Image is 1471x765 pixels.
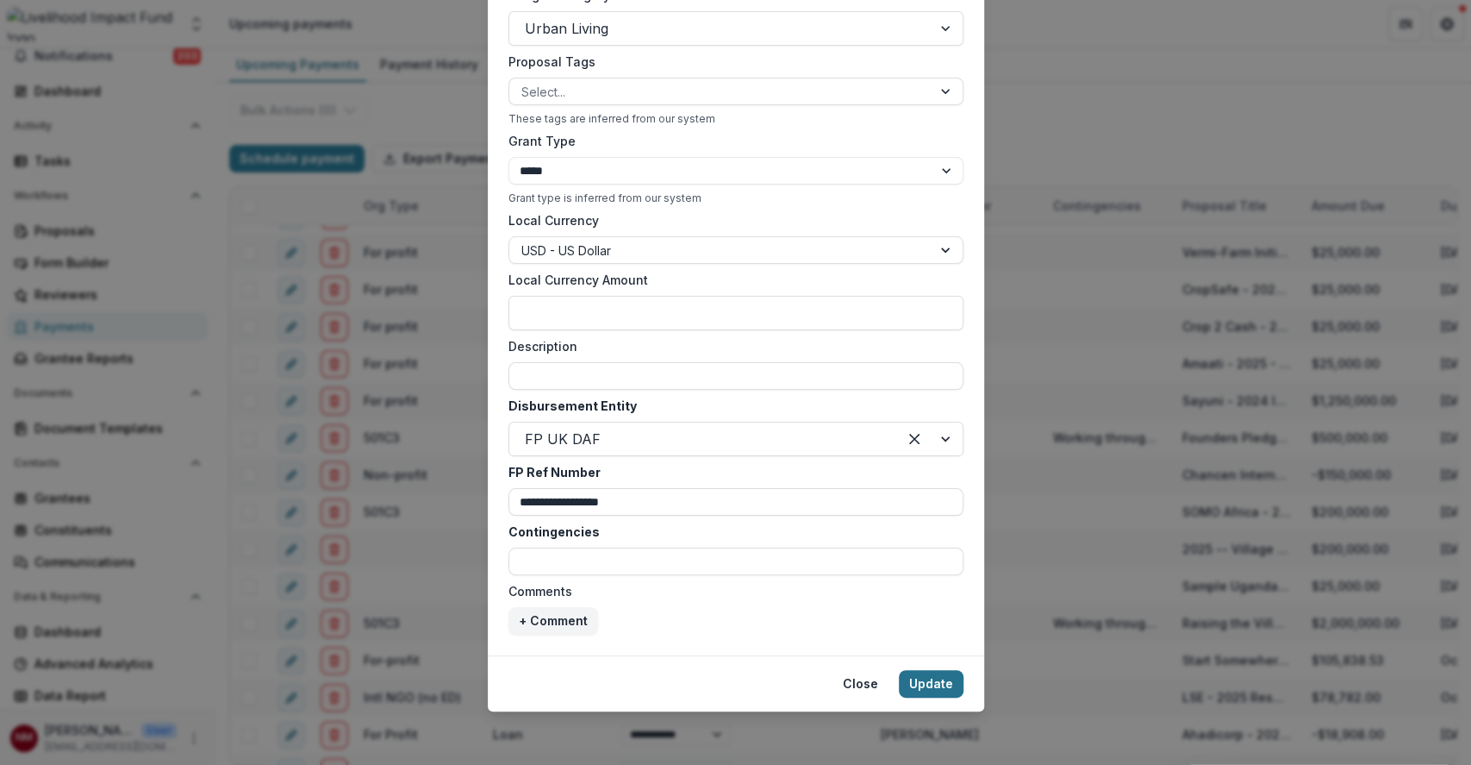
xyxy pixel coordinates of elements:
[508,271,953,289] label: Local Currency Amount
[508,53,953,71] label: Proposal Tags
[508,463,953,481] label: FP Ref Number
[901,425,928,453] div: Clear selected options
[508,191,963,204] div: Grant type is inferred from our system
[508,337,953,355] label: Description
[508,523,953,541] label: Contingencies
[508,211,599,229] label: Local Currency
[899,670,963,698] button: Update
[508,132,953,150] label: Grant Type
[508,112,963,125] div: These tags are inferred from our system
[508,582,953,600] label: Comments
[832,670,888,698] button: Close
[508,397,953,415] label: Disbursement Entity
[508,607,598,635] button: + Comment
